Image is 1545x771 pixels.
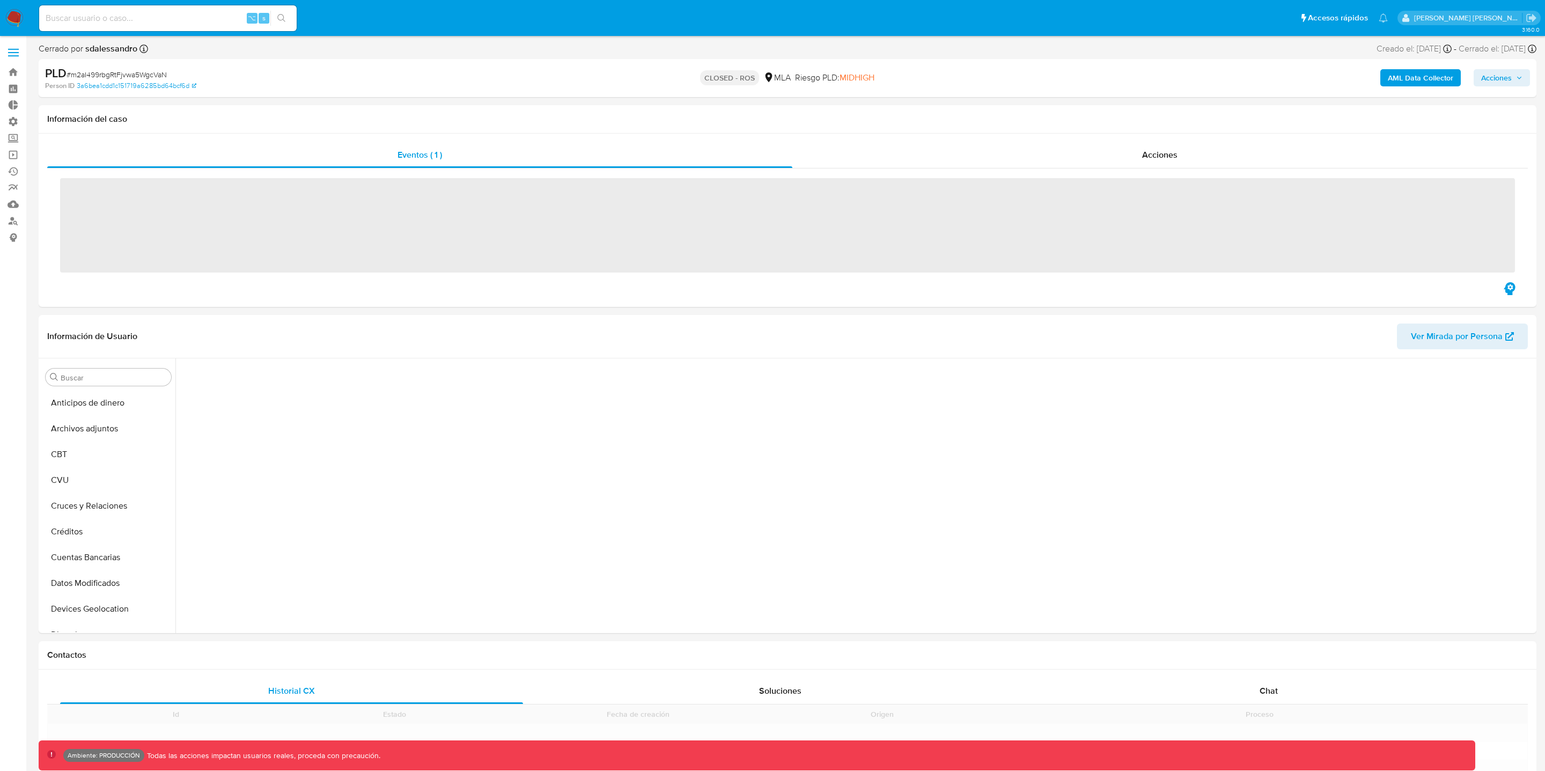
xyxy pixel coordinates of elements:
input: Buscar [61,373,167,383]
button: AML Data Collector [1380,69,1461,86]
b: PLD [45,64,67,82]
span: Eventos ( 1 ) [398,149,442,161]
h1: Información del caso [47,114,1528,124]
span: Chat [1260,685,1278,697]
span: ‌ [60,178,1515,273]
a: Notificaciones [1379,13,1388,23]
p: CLOSED - ROS [700,70,759,85]
h1: Contactos [47,650,1528,660]
span: Acciones [1142,149,1178,161]
span: Historial CX [268,685,315,697]
button: Datos Modificados [41,570,175,596]
p: Todas las acciones impactan usuarios reales, proceda con precaución. [144,751,380,761]
a: 3a6bea1cdd1c151719a6285bd64bcf6d [77,81,196,91]
span: - [1454,43,1456,55]
button: Archivos adjuntos [41,416,175,442]
p: Ambiente: PRODUCCIÓN [68,753,140,758]
button: Créditos [41,519,175,545]
button: Devices Geolocation [41,596,175,622]
div: Cerrado el: [DATE] [1459,43,1536,55]
span: Cerrado por [39,43,137,55]
b: AML Data Collector [1388,69,1453,86]
span: Accesos rápidos [1308,12,1368,24]
button: Direcciones [41,622,175,648]
span: Acciones [1481,69,1512,86]
a: Salir [1526,12,1537,24]
button: Anticipos de dinero [41,390,175,416]
span: ⌥ [248,13,256,23]
button: Ver Mirada por Persona [1397,324,1528,349]
input: Buscar usuario o caso... [39,11,297,25]
button: Acciones [1474,69,1530,86]
span: Soluciones [759,685,801,697]
span: s [262,13,266,23]
div: Creado el: [DATE] [1377,43,1452,55]
button: CVU [41,467,175,493]
button: Buscar [50,373,58,381]
button: Cuentas Bancarias [41,545,175,570]
span: MIDHIGH [840,71,874,84]
span: Ver Mirada por Persona [1411,324,1503,349]
button: search-icon [270,11,292,26]
button: Cruces y Relaciones [41,493,175,519]
button: CBT [41,442,175,467]
h1: Información de Usuario [47,331,137,342]
p: leidy.martinez@mercadolibre.com.co [1414,13,1522,23]
span: Riesgo PLD: [795,72,874,84]
b: Person ID [45,81,75,91]
b: sdalessandro [83,42,137,55]
div: MLA [763,72,791,84]
span: # m2aI499rbgRtFjvwa5WgcVaN [67,69,167,80]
